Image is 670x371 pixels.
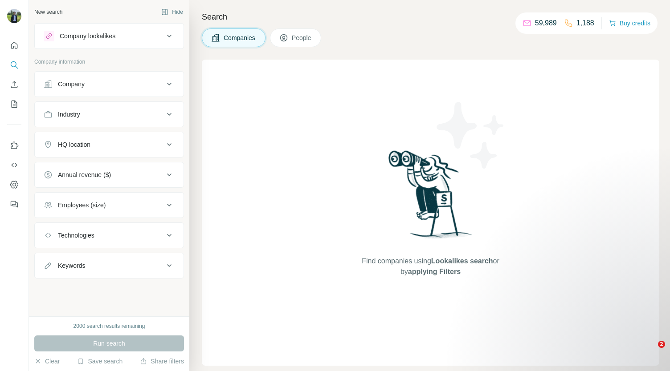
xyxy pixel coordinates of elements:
[35,25,184,47] button: Company lookalikes
[35,73,184,95] button: Company
[35,104,184,125] button: Industry
[384,148,477,247] img: Surfe Illustration - Woman searching with binoculars
[58,110,80,119] div: Industry
[34,357,60,366] button: Clear
[7,9,21,23] img: Avatar
[58,140,90,149] div: HQ location
[35,164,184,185] button: Annual revenue ($)
[576,18,594,28] p: 1,188
[35,194,184,216] button: Employees (size)
[640,341,661,362] iframe: Intercom live chat
[77,357,123,366] button: Save search
[140,357,184,366] button: Share filters
[35,255,184,276] button: Keywords
[35,225,184,246] button: Technologies
[658,341,665,348] span: 2
[58,261,85,270] div: Keywords
[7,37,21,53] button: Quick start
[535,18,557,28] p: 59,989
[155,5,189,19] button: Hide
[7,96,21,112] button: My lists
[609,17,650,29] button: Buy credits
[34,58,184,66] p: Company information
[7,137,21,153] button: Use Surfe on LinkedIn
[224,33,256,42] span: Companies
[7,196,21,212] button: Feedback
[7,177,21,193] button: Dashboard
[292,33,312,42] span: People
[35,134,184,155] button: HQ location
[431,95,511,175] img: Surfe Illustration - Stars
[359,256,502,277] span: Find companies using or by
[34,8,62,16] div: New search
[7,77,21,93] button: Enrich CSV
[431,257,493,265] span: Lookalikes search
[58,201,106,210] div: Employees (size)
[202,11,659,23] h4: Search
[408,268,461,275] span: applying Filters
[58,80,85,89] div: Company
[7,57,21,73] button: Search
[58,231,94,240] div: Technologies
[7,157,21,173] button: Use Surfe API
[74,322,145,330] div: 2000 search results remaining
[58,170,111,179] div: Annual revenue ($)
[60,32,115,40] div: Company lookalikes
